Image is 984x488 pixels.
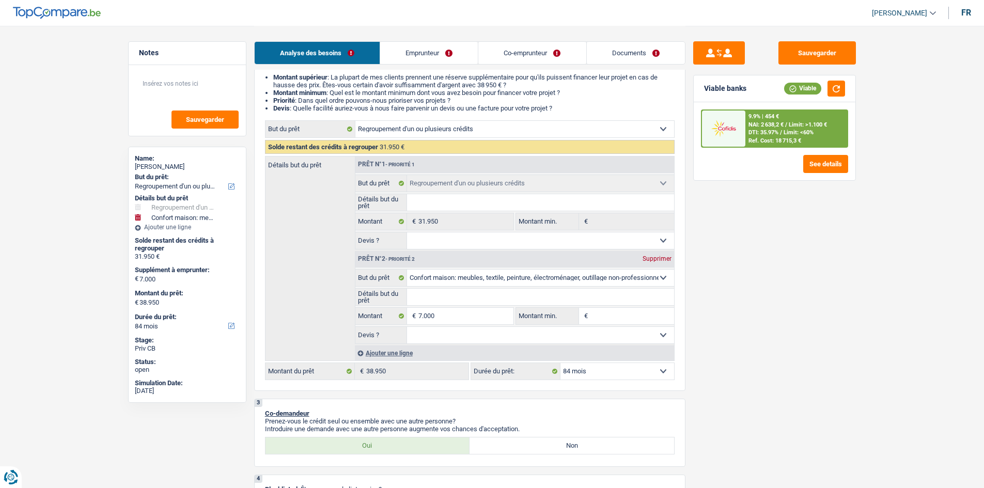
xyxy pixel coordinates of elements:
[407,213,418,230] span: €
[273,73,675,89] li: : La plupart de mes clients prennent une réserve supplémentaire pour qu'ils puissent financer leu...
[13,7,101,19] img: TopCompare Logo
[273,89,675,97] li: : Quel est le montant minimum dont vous avez besoin pour financer votre projet ?
[380,42,478,64] a: Emprunteur
[273,89,326,97] strong: Montant minimum
[355,289,408,305] label: Détails but du prêt
[784,129,814,136] span: Limit: <60%
[171,111,239,129] button: Sauvegarder
[135,336,240,344] div: Stage:
[478,42,586,64] a: Co-emprunteur
[135,366,240,374] div: open
[135,173,238,181] label: But du prêt:
[748,113,779,120] div: 9.9% | 454 €
[255,42,380,64] a: Analyse des besoins
[385,256,415,262] span: - Priorité 2
[135,298,138,307] span: €
[135,237,240,253] div: Solde restant des crédits à regrouper
[135,344,240,353] div: Priv CB
[265,410,309,417] span: Co-demandeur
[135,275,138,283] span: €
[579,308,590,324] span: €
[265,437,470,454] label: Oui
[135,387,240,395] div: [DATE]
[579,213,590,230] span: €
[355,161,417,168] div: Prêt n°1
[273,97,675,104] li: : Dans quel ordre pouvons-nous prioriser vos projets ?
[355,213,408,230] label: Montant
[265,425,675,433] p: Introduire une demande avec une autre personne augmente vos chances d'acceptation.
[380,143,404,151] span: 31.950 €
[780,129,782,136] span: /
[778,41,856,65] button: Sauvegarder
[135,289,238,297] label: Montant du prêt:
[273,104,675,112] li: : Quelle facilité auriez-vous à nous faire parvenir un devis ou une facture pour votre projet ?
[789,121,827,128] span: Limit: >1.100 €
[864,5,936,22] a: [PERSON_NAME]
[268,143,378,151] span: Solde restant des crédits à regrouper
[872,9,927,18] span: [PERSON_NAME]
[355,327,408,343] label: Devis ?
[135,253,240,261] div: 31.950 €
[273,104,290,112] span: Devis
[705,119,743,138] img: Cofidis
[186,116,224,123] span: Sauvegarder
[135,154,240,163] div: Name:
[355,345,674,360] div: Ajouter une ligne
[471,363,560,380] label: Durée du prêt:
[785,121,787,128] span: /
[640,256,674,262] div: Supprimer
[255,399,262,407] div: 3
[135,313,238,321] label: Durée du prêt:
[255,475,262,483] div: 4
[355,308,408,324] label: Montant
[265,363,355,380] label: Montant du prêt
[139,49,236,57] h5: Notes
[265,156,355,168] label: Détails but du prêt
[748,121,784,128] span: NAI: 2 638,2 €
[355,232,408,249] label: Devis ?
[265,121,355,137] label: But du prêt
[273,73,327,81] strong: Montant supérieur
[355,363,366,380] span: €
[748,137,801,144] div: Ref. Cost: 18 715,3 €
[407,308,418,324] span: €
[748,129,778,136] span: DTI: 35.97%
[135,358,240,366] div: Status:
[135,194,240,202] div: Détails but du prêt
[803,155,848,173] button: See details
[355,270,408,286] label: But du prêt
[516,308,579,324] label: Montant min.
[961,8,971,18] div: fr
[135,266,238,274] label: Supplément à emprunter:
[135,163,240,171] div: [PERSON_NAME]
[587,42,685,64] a: Documents
[355,175,408,192] label: But du prêt
[265,417,675,425] p: Prenez-vous le crédit seul ou ensemble avec une autre personne?
[704,84,746,93] div: Viable banks
[135,224,240,231] div: Ajouter une ligne
[470,437,674,454] label: Non
[135,379,240,387] div: Simulation Date:
[355,194,408,211] label: Détails but du prêt
[784,83,821,94] div: Viable
[516,213,579,230] label: Montant min.
[355,256,417,262] div: Prêt n°2
[385,162,415,167] span: - Priorité 1
[273,97,295,104] strong: Priorité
